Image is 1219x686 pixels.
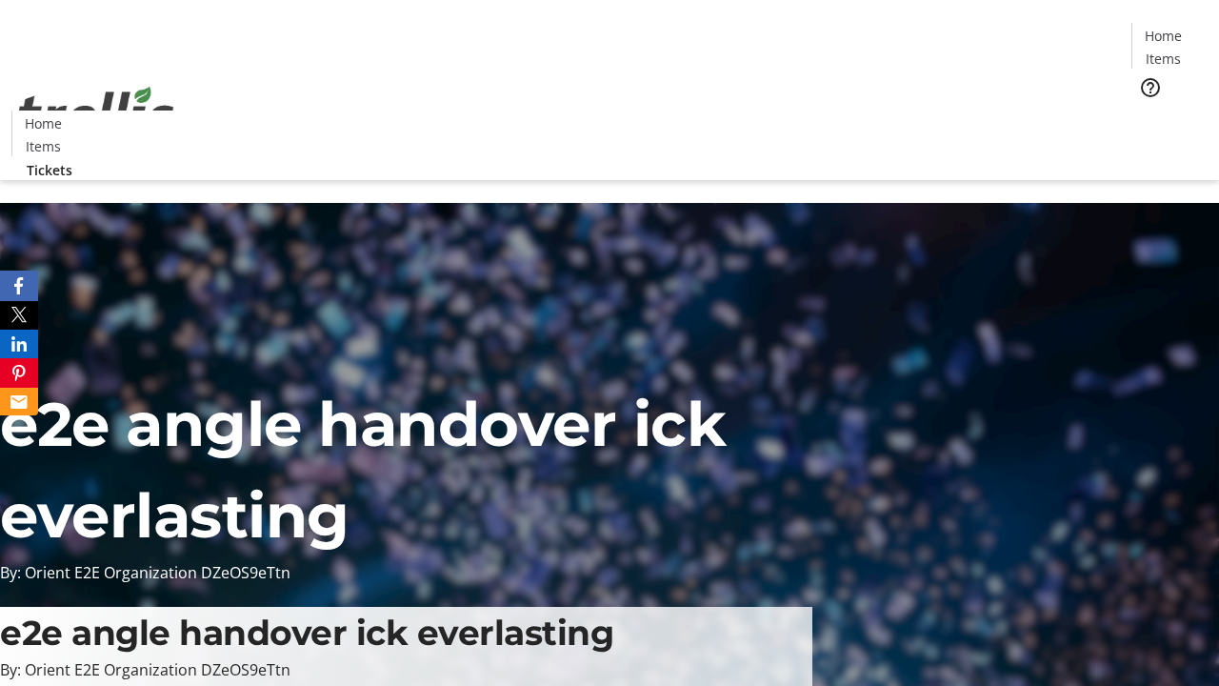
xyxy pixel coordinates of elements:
[1146,49,1181,69] span: Items
[1131,111,1208,131] a: Tickets
[12,136,73,156] a: Items
[11,160,88,180] a: Tickets
[25,113,62,133] span: Home
[1145,26,1182,46] span: Home
[1131,69,1169,107] button: Help
[1147,111,1192,131] span: Tickets
[27,160,72,180] span: Tickets
[12,113,73,133] a: Home
[1132,26,1193,46] a: Home
[26,136,61,156] span: Items
[1132,49,1193,69] a: Items
[11,66,181,161] img: Orient E2E Organization DZeOS9eTtn's Logo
